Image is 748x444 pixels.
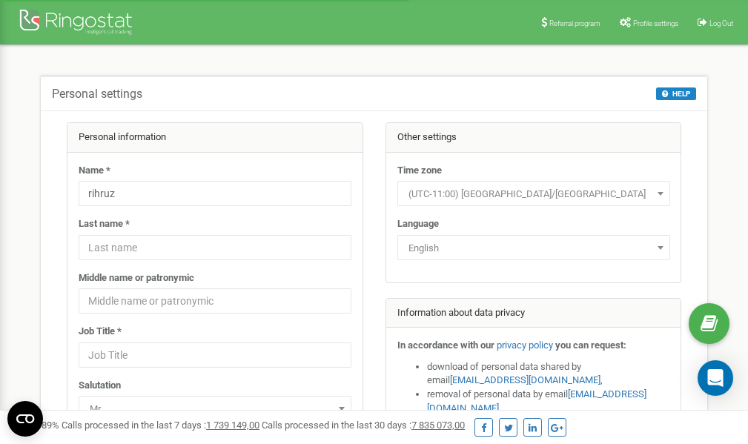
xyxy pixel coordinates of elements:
[79,217,130,231] label: Last name *
[403,238,665,259] span: English
[79,271,194,285] label: Middle name or patronymic
[397,235,670,260] span: English
[656,87,696,100] button: HELP
[79,181,351,206] input: Name
[450,374,600,385] a: [EMAIL_ADDRESS][DOMAIN_NAME]
[79,325,122,339] label: Job Title *
[79,164,110,178] label: Name *
[411,420,465,431] u: 7 835 073,00
[206,420,259,431] u: 1 739 149,00
[709,19,733,27] span: Log Out
[79,396,351,421] span: Mr.
[397,217,439,231] label: Language
[403,184,665,205] span: (UTC-11:00) Pacific/Midway
[397,181,670,206] span: (UTC-11:00) Pacific/Midway
[67,123,363,153] div: Personal information
[262,420,465,431] span: Calls processed in the last 30 days :
[497,339,553,351] a: privacy policy
[79,288,351,314] input: Middle name or patronymic
[7,401,43,437] button: Open CMP widget
[79,342,351,368] input: Job Title
[386,299,681,328] div: Information about data privacy
[386,123,681,153] div: Other settings
[549,19,600,27] span: Referral program
[698,360,733,396] div: Open Intercom Messenger
[84,399,346,420] span: Mr.
[397,164,442,178] label: Time zone
[427,360,670,388] li: download of personal data shared by email ,
[79,379,121,393] label: Salutation
[555,339,626,351] strong: you can request:
[397,339,494,351] strong: In accordance with our
[62,420,259,431] span: Calls processed in the last 7 days :
[633,19,678,27] span: Profile settings
[52,87,142,101] h5: Personal settings
[79,235,351,260] input: Last name
[427,388,670,415] li: removal of personal data by email ,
